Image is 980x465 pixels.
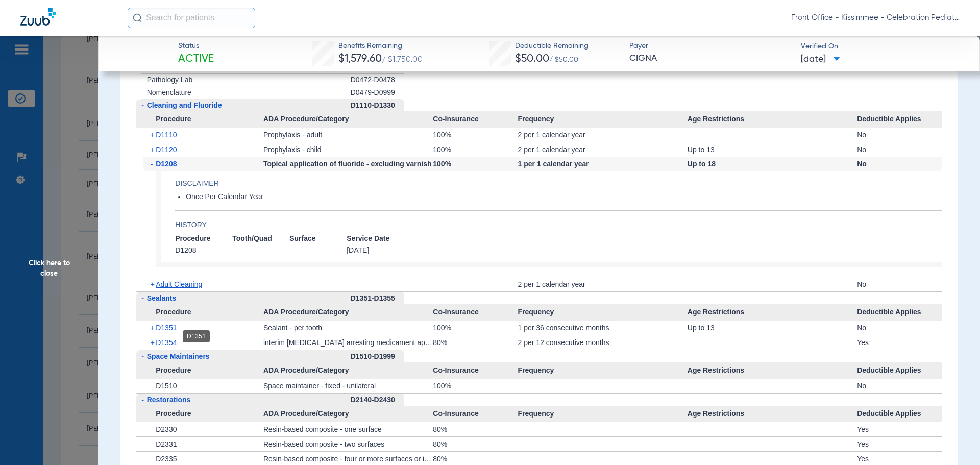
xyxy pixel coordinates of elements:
[151,277,156,291] span: +
[433,379,518,393] div: 100%
[857,362,942,379] span: Deductible Applies
[156,455,177,463] span: D2335
[549,56,578,63] span: / $50.00
[857,321,942,335] div: No
[156,160,177,168] span: D1208
[857,277,942,291] div: No
[136,111,263,128] span: Procedure
[147,294,177,302] span: Sealants
[688,111,857,128] span: Age Restrictions
[175,178,942,189] h4: Disclaimer
[518,111,687,128] span: Frequency
[515,41,589,52] span: Deductible Remaining
[263,304,433,321] span: ADA Procedure/Category
[433,437,518,451] div: 80%
[857,406,942,422] span: Deductible Applies
[433,128,518,142] div: 100%
[688,406,857,422] span: Age Restrictions
[156,324,177,332] span: D1351
[263,111,433,128] span: ADA Procedure/Category
[351,99,404,112] div: D1110-D1330
[433,142,518,157] div: 100%
[518,304,687,321] span: Frequency
[151,321,156,335] span: +
[518,321,687,335] div: 1 per 36 consecutive months
[141,396,144,404] span: -
[351,292,404,305] div: D1351-D1355
[857,111,942,128] span: Deductible Applies
[156,338,177,347] span: D1354
[151,142,156,157] span: +
[289,234,347,243] span: Surface
[433,304,518,321] span: Co-Insurance
[263,379,433,393] div: Space maintainer - fixed - unilateral
[857,304,942,321] span: Deductible Applies
[688,142,857,157] div: Up to 13
[518,157,687,171] div: 1 per 1 calendar year
[147,76,193,84] span: Pathology Lab
[141,352,144,360] span: -
[433,157,518,171] div: 100%
[857,422,942,436] div: Yes
[688,157,857,171] div: Up to 18
[351,394,404,406] div: D2140-D2430
[338,41,423,52] span: Benefits Remaining
[347,234,404,243] span: Service Date
[433,422,518,436] div: 80%
[801,41,964,52] span: Verified On
[515,54,549,64] span: $50.00
[688,304,857,321] span: Age Restrictions
[351,74,404,87] div: D0472-D0478
[433,362,518,379] span: Co-Insurance
[857,437,942,451] div: Yes
[338,54,382,64] span: $1,579.60
[136,304,263,321] span: Procedure
[175,246,232,255] span: D1208
[183,330,210,342] div: D1351
[263,362,433,379] span: ADA Procedure/Category
[263,157,433,171] div: Topical application of fluoride - excluding varnish
[156,145,177,154] span: D1120
[178,41,214,52] span: Status
[433,335,518,350] div: 80%
[147,396,191,404] span: Restorations
[175,219,942,230] app-breakdown-title: History
[857,142,942,157] div: No
[263,128,433,142] div: Prophylaxis - adult
[263,406,433,422] span: ADA Procedure/Category
[929,416,980,465] iframe: Chat Widget
[518,277,687,291] div: 2 per 1 calendar year
[433,406,518,422] span: Co-Insurance
[151,157,156,171] span: -
[688,321,857,335] div: Up to 13
[156,131,177,139] span: D1110
[857,335,942,350] div: Yes
[141,294,144,302] span: -
[791,13,960,23] span: Front Office - Kissimmee - Celebration Pediatric Dentistry
[382,56,423,64] span: / $1,750.00
[351,350,404,363] div: D1510-D1999
[688,362,857,379] span: Age Restrictions
[156,440,177,448] span: D2331
[629,41,792,52] span: Payer
[518,362,687,379] span: Frequency
[347,246,404,255] span: [DATE]
[857,379,942,393] div: No
[147,88,191,96] span: Nomenclature
[133,13,142,22] img: Search Icon
[151,335,156,350] span: +
[156,382,177,390] span: D1510
[141,101,144,109] span: -
[263,422,433,436] div: Resin-based composite - one surface
[175,234,232,243] span: Procedure
[128,8,255,28] input: Search for patients
[433,111,518,128] span: Co-Insurance
[857,128,942,142] div: No
[857,157,942,171] div: No
[136,362,263,379] span: Procedure
[156,280,202,288] span: Adult Cleaning
[186,192,942,202] li: Once Per Calendar Year
[178,52,214,66] span: Active
[263,437,433,451] div: Resin-based composite - two surfaces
